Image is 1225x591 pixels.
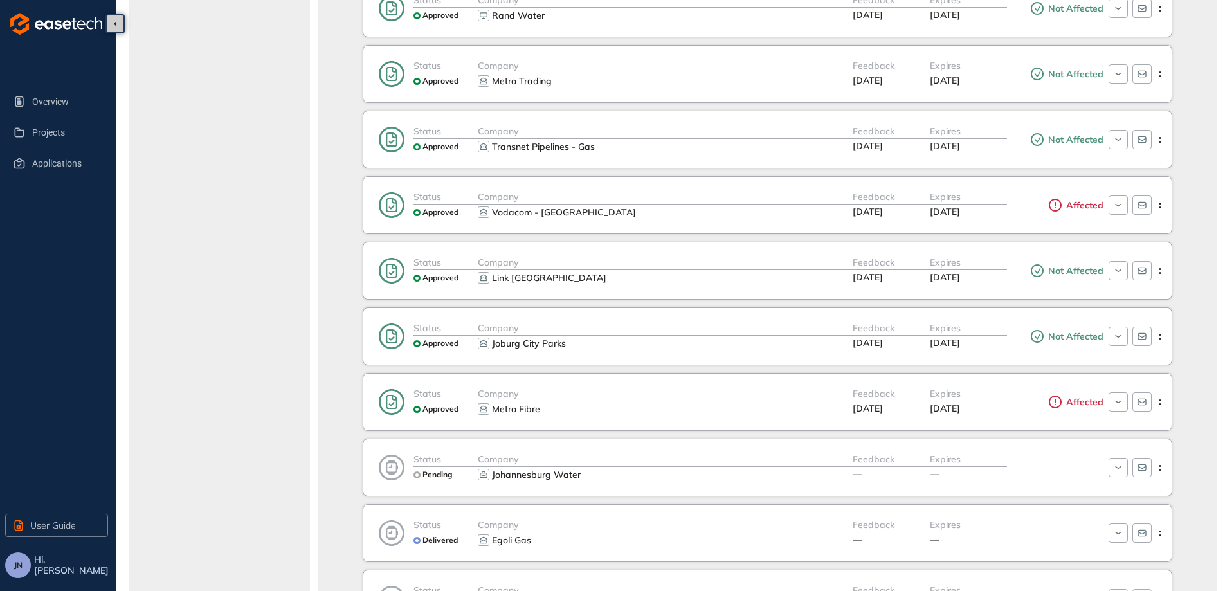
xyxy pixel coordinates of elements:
[1045,134,1103,145] span: Not Affected
[32,89,98,114] span: Overview
[1063,397,1103,408] span: Affected
[492,10,545,21] div: Rand Water
[1045,69,1103,80] span: Not Affected
[491,467,597,482] button: Johannesburg Water
[930,403,960,414] span: [DATE]
[413,191,441,203] span: Status
[1045,331,1103,342] span: Not Affected
[853,75,883,86] span: [DATE]
[491,8,597,23] button: Rand Water
[853,322,894,334] span: Feedback
[930,519,961,531] span: Expires
[930,388,961,399] span: Expires
[930,257,961,268] span: Expires
[853,388,894,399] span: Feedback
[422,273,458,282] span: Approved
[422,405,458,414] span: Approved
[492,469,581,480] div: Johannesburg Water
[5,552,31,578] button: JN
[492,273,595,284] div: Link [GEOGRAPHIC_DATA]
[422,470,452,479] span: Pending
[478,60,519,71] span: Company
[413,125,441,137] span: Status
[491,205,597,220] button: Vodacom - [GEOGRAPHIC_DATA]
[853,125,894,137] span: Feedback
[930,271,960,283] span: [DATE]
[853,468,862,480] span: —
[422,77,458,86] span: Approved
[422,208,458,217] span: Approved
[10,13,102,35] img: logo
[413,388,441,399] span: Status
[930,322,961,334] span: Expires
[930,453,961,465] span: Expires
[34,554,111,576] span: Hi, [PERSON_NAME]
[930,534,939,545] span: —
[422,339,458,348] span: Approved
[478,453,519,465] span: Company
[1063,200,1103,211] span: Affected
[413,322,441,334] span: Status
[930,125,961,137] span: Expires
[478,322,519,334] span: Company
[930,60,961,71] span: Expires
[413,519,441,531] span: Status
[491,401,597,417] button: Metro Fibre
[853,403,883,414] span: [DATE]
[491,532,597,548] button: Egoli Gas
[422,11,458,20] span: Approved
[492,207,595,218] div: Vodacom - [GEOGRAPHIC_DATA]
[930,9,960,21] span: [DATE]
[853,206,883,217] span: [DATE]
[930,75,960,86] span: [DATE]
[930,191,961,203] span: Expires
[422,142,458,151] span: Approved
[1045,3,1103,14] span: Not Affected
[853,519,894,531] span: Feedback
[853,191,894,203] span: Feedback
[422,536,458,545] span: Delivered
[478,191,519,203] span: Company
[491,139,597,154] button: Transnet Pipelines - Gas
[1045,266,1103,277] span: Not Affected
[853,453,894,465] span: Feedback
[491,270,597,286] button: Link [GEOGRAPHIC_DATA]
[853,271,883,283] span: [DATE]
[930,468,939,480] span: —
[478,388,519,399] span: Company
[853,534,862,545] span: —
[32,150,98,176] span: Applications
[930,140,960,152] span: [DATE]
[478,125,519,137] span: Company
[5,514,108,537] button: User Guide
[492,76,552,87] div: Metro Trading
[32,120,98,145] span: Projects
[491,336,597,351] button: Joburg City Parks
[30,518,76,532] span: User Guide
[413,257,441,268] span: Status
[492,338,566,349] div: Joburg City Parks
[492,141,595,152] div: Transnet Pipelines - Gas
[478,257,519,268] span: Company
[492,535,531,546] div: Egoli Gas
[478,519,519,531] span: Company
[413,453,441,465] span: Status
[930,337,960,349] span: [DATE]
[853,9,883,21] span: [DATE]
[853,140,883,152] span: [DATE]
[413,60,441,71] span: Status
[930,206,960,217] span: [DATE]
[14,561,23,570] span: JN
[492,404,540,415] div: Metro Fibre
[853,257,894,268] span: Feedback
[853,337,883,349] span: [DATE]
[491,73,597,89] button: Metro Trading
[853,60,894,71] span: Feedback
